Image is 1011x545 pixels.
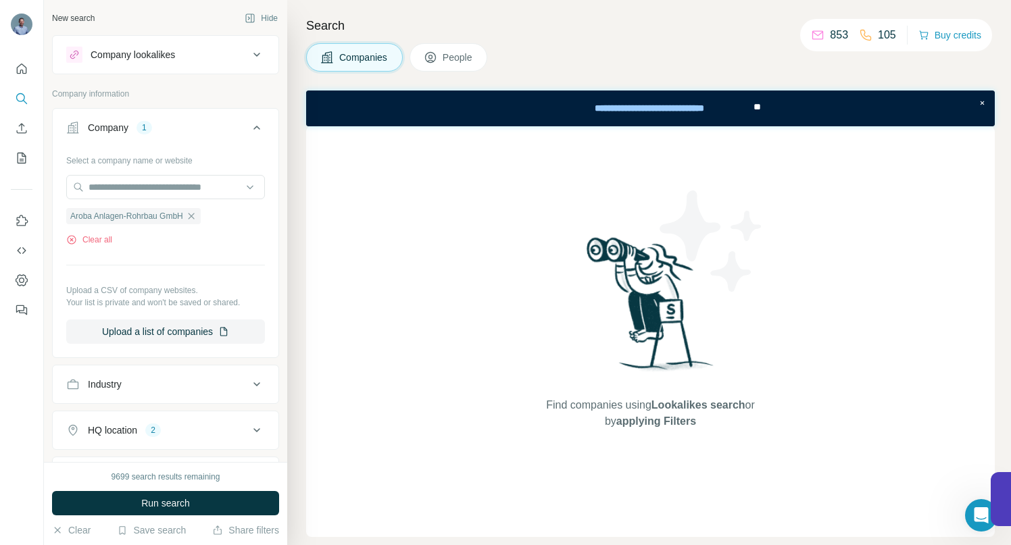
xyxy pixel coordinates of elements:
[91,48,175,61] div: Company lookalikes
[52,491,279,515] button: Run search
[52,12,95,24] div: New search
[52,88,279,100] p: Company information
[306,16,995,35] h4: Search
[11,14,32,35] img: Avatar
[66,234,112,246] button: Clear all
[141,496,190,510] span: Run search
[145,424,161,436] div: 2
[11,238,32,263] button: Use Surfe API
[11,57,32,81] button: Quick start
[11,209,32,233] button: Use Surfe on LinkedIn
[53,414,278,446] button: HQ location2
[542,397,758,430] span: Find companies using or by
[651,180,772,302] img: Surfe Illustration - Stars
[965,499,997,531] iframe: Intercom live chat
[11,86,32,111] button: Search
[88,378,122,391] div: Industry
[339,51,389,64] span: Companies
[88,423,137,437] div: HQ location
[53,368,278,400] button: Industry
[117,523,186,537] button: Save search
[616,415,696,427] span: applying Filters
[52,523,91,537] button: Clear
[830,27,848,43] p: 853
[137,122,152,134] div: 1
[53,38,278,71] button: Company lookalikes
[53,460,278,492] button: Annual revenue ($)
[88,121,128,134] div: Company
[918,26,981,45] button: Buy credits
[70,210,183,222] span: Aroba Anlagen-Rohrbau GmbH
[11,146,32,170] button: My lists
[11,268,32,292] button: Dashboard
[443,51,474,64] span: People
[11,298,32,322] button: Feedback
[581,234,721,384] img: Surfe Illustration - Woman searching with binoculars
[878,27,896,43] p: 105
[306,90,995,126] iframe: Banner
[66,284,265,296] p: Upload a CSV of company websites.
[651,399,745,411] span: Lookalikes search
[53,111,278,149] button: Company1
[66,319,265,344] button: Upload a list of companies
[112,471,220,483] div: 9699 search results remaining
[66,296,265,309] p: Your list is private and won't be saved or shared.
[212,523,279,537] button: Share filters
[66,149,265,167] div: Select a company name or website
[235,8,287,28] button: Hide
[11,116,32,140] button: Enrich CSV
